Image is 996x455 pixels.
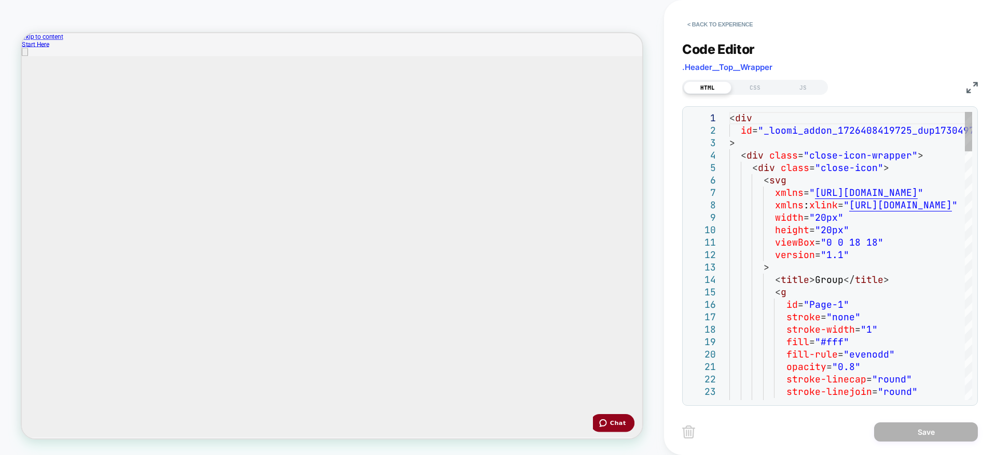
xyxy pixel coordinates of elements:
div: 21 [688,361,716,373]
span: < [775,274,781,286]
span: .Header__Top__Wrapper [682,62,772,72]
div: 15 [688,286,716,298]
div: 11 [688,236,716,249]
span: "#fff" [815,336,849,348]
span: width [775,211,804,223]
span: = [804,187,809,198]
span: = [815,236,821,248]
span: > [764,261,769,273]
div: 14 [688,274,716,286]
span: xlink [809,199,838,211]
div: 3 [688,137,716,149]
span: "round" [878,386,918,397]
span: Code Editor [682,41,755,57]
div: 18 [688,323,716,336]
span: = [826,361,832,373]
span: " [918,187,923,198]
span: " [843,199,849,211]
span: = [809,336,815,348]
div: 13 [688,261,716,274]
span: " [809,187,815,198]
span: "0.8" [832,361,861,373]
span: < [775,286,781,298]
span: "none" [826,311,861,323]
span: opacity [786,361,826,373]
div: 22 [688,373,716,386]
div: 6 [688,174,716,187]
span: title [855,274,883,286]
span: viewBox [775,236,815,248]
span: < [729,112,735,124]
span: = [821,311,826,323]
span: stroke [786,311,821,323]
button: < Back to experience [682,16,758,33]
div: 9 [688,211,716,224]
img: fullscreen [966,82,978,93]
span: = [798,298,804,310]
span: > [775,398,781,410]
span: Group [815,274,843,286]
span: < [741,149,746,161]
span: = [809,224,815,236]
div: 2 [688,124,716,137]
button: Save [874,422,978,442]
div: 24 [688,398,716,410]
span: stroke-linecap [786,373,866,385]
div: 7 [688,187,716,199]
img: delete [682,425,695,438]
span: > [883,274,889,286]
span: "close-icon-wrapper" [804,149,918,161]
span: = [872,386,878,397]
div: JS [779,81,827,94]
span: height [775,224,809,236]
span: = [815,249,821,261]
div: 19 [688,336,716,348]
span: > [809,274,815,286]
span: [URL][DOMAIN_NAME] [849,199,952,211]
span: = [855,323,861,335]
span: = [838,348,843,360]
span: : [804,199,809,211]
div: CSS [731,81,779,94]
span: stroke-linejoin [786,386,872,397]
span: [URL][DOMAIN_NAME] [815,187,918,198]
div: 5 [688,162,716,174]
span: "20px" [809,211,843,223]
span: </ [843,274,855,286]
span: div [735,112,752,124]
div: 1 [688,112,716,124]
div: HTML [684,81,731,94]
div: 17 [688,311,716,323]
span: Chat [23,7,44,17]
span: "1.1" [821,249,849,261]
span: = [798,149,804,161]
span: "close-icon" [815,162,883,174]
div: 10 [688,224,716,236]
span: fill-rule [786,348,838,360]
span: = [838,199,843,211]
div: 8 [688,199,716,211]
span: > [729,137,735,149]
span: title [781,274,809,286]
span: < [764,174,769,186]
span: g [781,286,786,298]
span: div [746,149,764,161]
span: > [918,149,923,161]
span: id [786,298,798,310]
span: "round" [872,373,912,385]
span: "20px" [815,224,849,236]
span: = [752,124,758,136]
span: "evenodd" [843,348,895,360]
span: class [769,149,798,161]
span: "0 0 18 18" [821,236,883,248]
span: = [809,162,815,174]
div: 12 [688,249,716,261]
span: version [775,249,815,261]
div: 20 [688,348,716,361]
span: "1" [861,323,878,335]
span: > [883,162,889,174]
span: stroke-width [786,323,855,335]
div: 4 [688,149,716,162]
span: " [952,199,958,211]
span: < [752,162,758,174]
